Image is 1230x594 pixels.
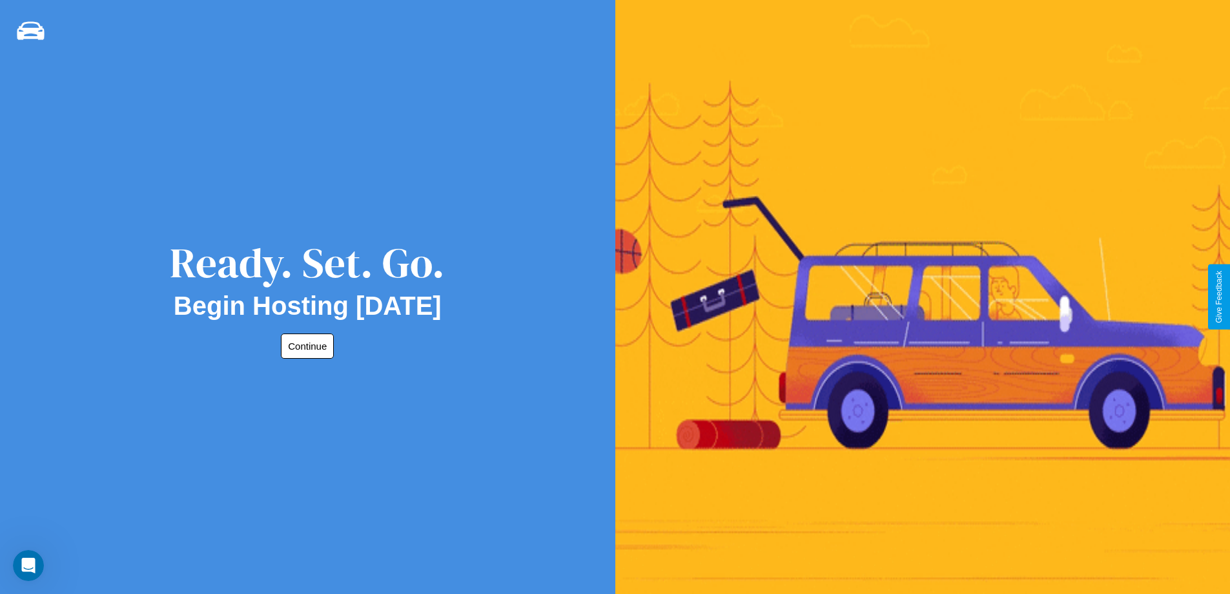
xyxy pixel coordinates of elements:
div: Give Feedback [1215,271,1224,323]
div: Ready. Set. Go. [170,234,445,292]
h2: Begin Hosting [DATE] [174,292,442,321]
iframe: Intercom live chat [13,550,44,581]
button: Continue [281,334,334,359]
